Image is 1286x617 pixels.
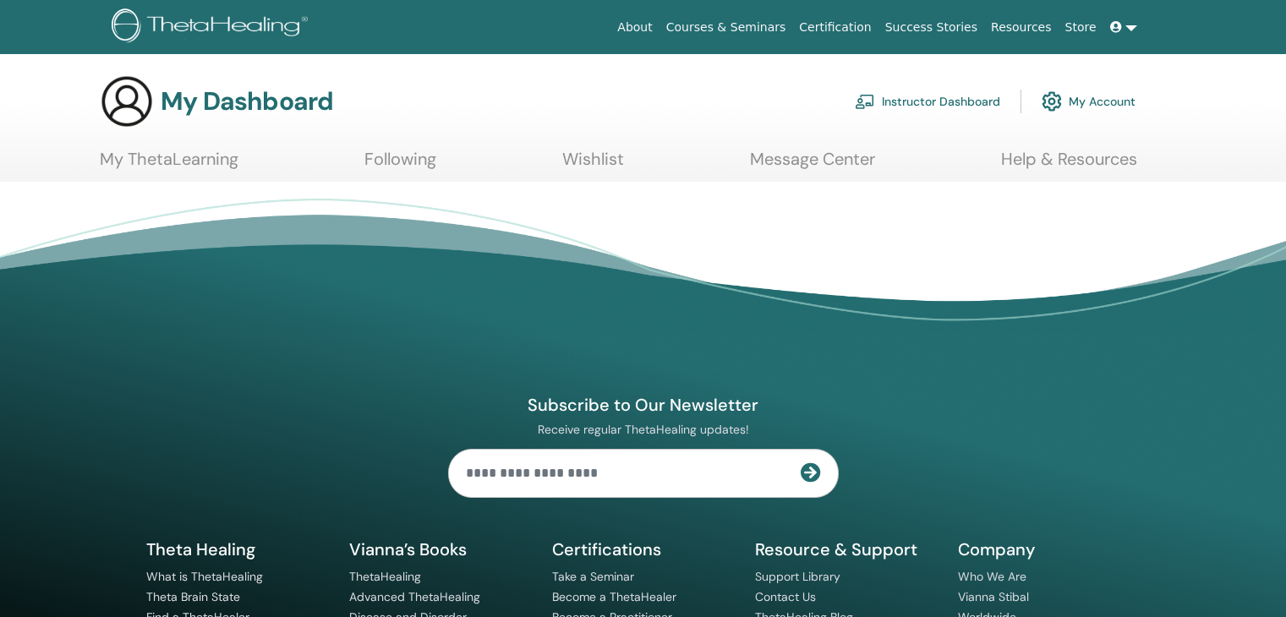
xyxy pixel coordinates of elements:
a: Courses & Seminars [659,12,793,43]
a: Advanced ThetaHealing [349,589,480,604]
h5: Theta Healing [146,538,329,560]
h4: Subscribe to Our Newsletter [448,394,839,416]
img: logo.png [112,8,314,46]
p: Receive regular ThetaHealing updates! [448,422,839,437]
h3: My Dashboard [161,86,333,117]
a: Certification [792,12,878,43]
img: generic-user-icon.jpg [100,74,154,128]
a: Contact Us [755,589,816,604]
a: My Account [1042,83,1136,120]
a: Vianna Stibal [958,589,1029,604]
a: ThetaHealing [349,569,421,584]
a: What is ThetaHealing [146,569,263,584]
a: My ThetaLearning [100,149,238,182]
a: Help & Resources [1001,149,1137,182]
h5: Vianna’s Books [349,538,532,560]
a: Message Center [750,149,875,182]
a: Support Library [755,569,840,584]
a: Take a Seminar [552,569,634,584]
a: Success Stories [878,12,984,43]
h5: Company [958,538,1141,560]
a: Instructor Dashboard [855,83,1000,120]
img: chalkboard-teacher.svg [855,94,875,109]
h5: Certifications [552,538,735,560]
img: cog.svg [1042,87,1062,116]
a: Become a ThetaHealer [552,589,676,604]
a: Resources [984,12,1059,43]
a: Wishlist [562,149,624,182]
a: Following [364,149,436,182]
a: Theta Brain State [146,589,240,604]
a: About [610,12,659,43]
a: Who We Are [958,569,1026,584]
h5: Resource & Support [755,538,938,560]
a: Store [1059,12,1103,43]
